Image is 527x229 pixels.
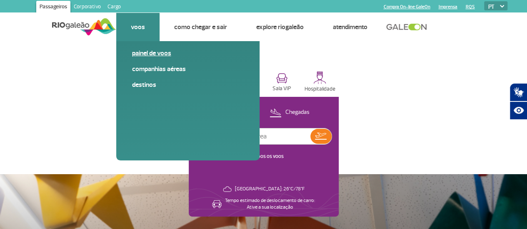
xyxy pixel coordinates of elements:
button: Abrir tradutor de língua de sinais. [510,83,527,101]
div: Plugin de acessibilidade da Hand Talk. [510,83,527,120]
a: RQS [465,4,475,10]
img: vipRoom.svg [276,73,287,84]
p: [GEOGRAPHIC_DATA]: 26°C/78°F [235,186,305,192]
button: Chegadas [267,107,312,118]
img: hospitality.svg [313,71,326,84]
a: Cargo [104,1,124,14]
a: Voos [131,23,145,31]
button: Abrir recursos assistivos. [510,101,527,120]
a: Atendimento [333,23,367,31]
a: Companhias Aéreas [132,64,244,74]
a: Imprensa [438,4,457,10]
p: Chegadas [285,108,310,116]
a: Corporativo [70,1,104,14]
button: VER TODOS OS VOOS [241,153,286,160]
a: VER TODOS OS VOOS [243,154,284,159]
a: Painel de voos [132,49,244,58]
button: Hospitalidade [301,68,339,97]
a: Passageiros [36,1,70,14]
p: Tempo estimado de deslocamento de carro: Ative a sua localização [225,197,315,211]
a: Como chegar e sair [174,23,227,31]
a: Compra On-line GaleOn [383,4,430,10]
a: Explore RIOgaleão [256,23,304,31]
a: Destinos [132,80,244,89]
p: Sala VIP [272,86,291,92]
p: Hospitalidade [305,86,335,92]
button: Sala VIP [264,68,300,97]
